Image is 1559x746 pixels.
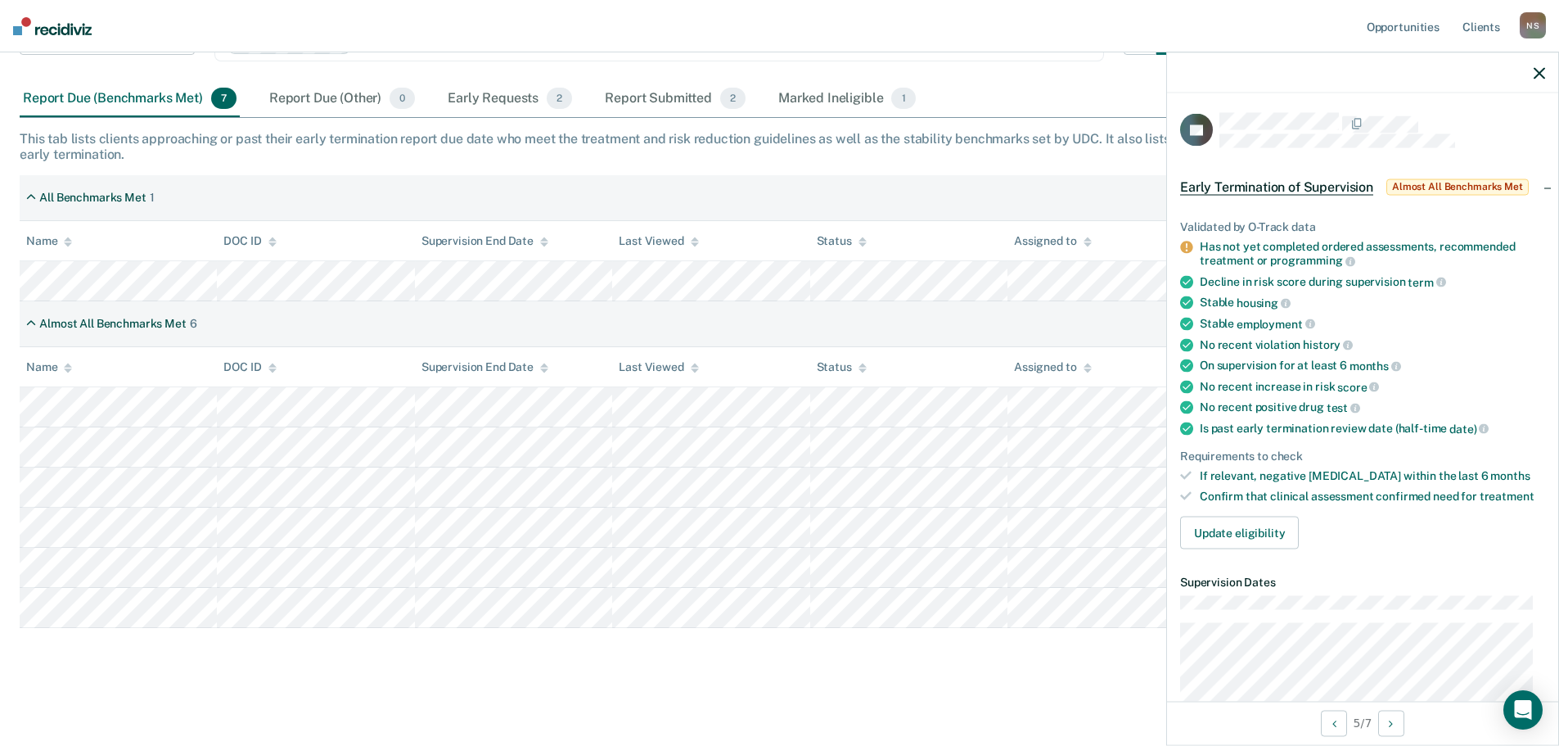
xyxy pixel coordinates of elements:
[1200,274,1545,289] div: Decline in risk score during supervision
[1180,576,1545,590] dt: Supervision Dates
[720,88,746,109] span: 2
[619,360,698,374] div: Last Viewed
[26,234,72,248] div: Name
[1408,275,1445,288] span: term
[775,81,919,117] div: Marked Ineligible
[1014,234,1091,248] div: Assigned to
[1200,422,1545,436] div: Is past early termination review date (half-time
[190,317,197,331] div: 6
[421,360,548,374] div: Supervision End Date
[390,88,415,109] span: 0
[1503,690,1543,730] div: Open Intercom Messenger
[1200,317,1545,332] div: Stable
[1200,296,1545,310] div: Stable
[1327,401,1360,414] span: test
[1237,317,1314,330] span: employment
[39,191,146,205] div: All Benchmarks Met
[1180,517,1299,549] button: Update eligibility
[891,88,915,109] span: 1
[1200,400,1545,415] div: No recent positive drug
[1490,469,1530,482] span: months
[1200,359,1545,373] div: On supervision for at least 6
[1520,12,1546,38] div: N S
[39,317,187,331] div: Almost All Benchmarks Met
[1200,337,1545,352] div: No recent violation
[1480,490,1534,503] span: treatment
[1180,449,1545,463] div: Requirements to check
[817,234,867,248] div: Status
[1014,360,1091,374] div: Assigned to
[13,17,92,35] img: Recidiviz
[1321,710,1347,736] button: Previous Opportunity
[1180,219,1545,233] div: Validated by O-Track data
[1237,296,1291,310] span: housing
[444,81,575,117] div: Early Requests
[1386,179,1529,195] span: Almost All Benchmarks Met
[619,234,698,248] div: Last Viewed
[1200,490,1545,504] div: Confirm that clinical assessment confirmed need for
[1200,379,1545,394] div: No recent increase in risk
[1378,710,1404,736] button: Next Opportunity
[1180,179,1373,195] span: Early Termination of Supervision
[1449,422,1489,435] span: date)
[421,234,548,248] div: Supervision End Date
[223,234,276,248] div: DOC ID
[1349,359,1401,373] span: months
[223,360,276,374] div: DOC ID
[1200,469,1545,483] div: If relevant, negative [MEDICAL_DATA] within the last 6
[1200,240,1545,268] div: Has not yet completed ordered assessments, recommended treatment or programming
[150,191,155,205] div: 1
[817,360,867,374] div: Status
[1337,380,1379,393] span: score
[20,131,1539,162] div: This tab lists clients approaching or past their early termination report due date who meet the t...
[211,88,237,109] span: 7
[1167,701,1558,744] div: 5 / 7
[1303,338,1353,351] span: history
[20,81,240,117] div: Report Due (Benchmarks Met)
[547,88,572,109] span: 2
[26,360,72,374] div: Name
[602,81,749,117] div: Report Submitted
[1167,161,1558,213] div: Early Termination of SupervisionAlmost All Benchmarks Met
[266,81,418,117] div: Report Due (Other)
